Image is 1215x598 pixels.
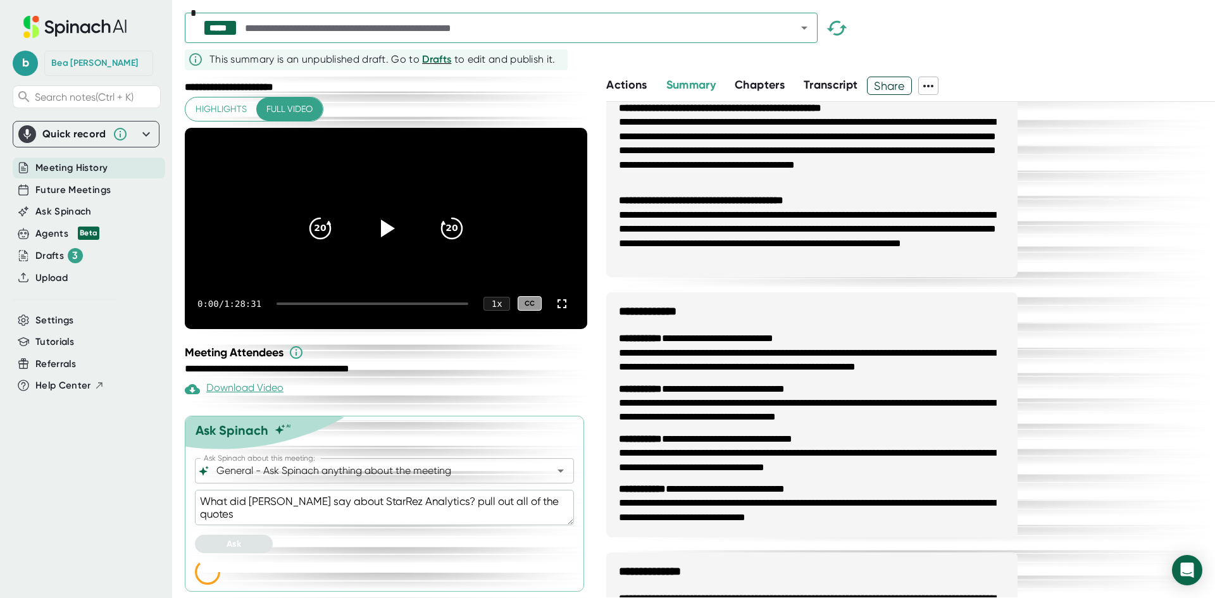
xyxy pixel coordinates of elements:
[867,77,912,95] button: Share
[735,78,785,92] span: Chapters
[1172,555,1202,585] div: Open Intercom Messenger
[196,101,247,117] span: Highlights
[483,297,510,311] div: 1 x
[195,535,273,553] button: Ask
[185,345,590,360] div: Meeting Attendees
[185,97,257,121] button: Highlights
[78,227,99,240] div: Beta
[266,101,313,117] span: Full video
[35,271,68,285] button: Upload
[422,52,451,67] button: Drafts
[804,78,858,92] span: Transcript
[35,161,108,175] button: Meeting History
[196,423,268,438] div: Ask Spinach
[42,128,106,140] div: Quick record
[518,296,542,311] div: CC
[606,77,647,94] button: Actions
[35,227,99,241] div: Agents
[35,378,104,393] button: Help Center
[214,462,533,480] input: What can we do to help?
[35,227,99,241] button: Agents Beta
[185,382,283,397] div: Download Video
[227,539,241,549] span: Ask
[13,51,38,76] span: b
[256,97,323,121] button: Full video
[35,183,111,197] button: Future Meetings
[35,357,76,371] button: Referrals
[35,204,92,219] button: Ask Spinach
[35,248,83,263] button: Drafts 3
[35,335,74,349] button: Tutorials
[35,91,134,103] span: Search notes (Ctrl + K)
[795,19,813,37] button: Open
[666,77,716,94] button: Summary
[606,78,647,92] span: Actions
[197,299,261,309] div: 0:00 / 1:28:31
[735,77,785,94] button: Chapters
[18,121,154,147] div: Quick record
[209,52,556,67] div: This summary is an unpublished draft. Go to to edit and publish it.
[552,462,570,480] button: Open
[868,75,911,97] span: Share
[35,313,74,328] button: Settings
[195,490,574,525] textarea: What did [PERSON_NAME] say about StarRez Analytics? pull out all of the quotes
[804,77,858,94] button: Transcript
[35,248,83,263] div: Drafts
[35,378,91,393] span: Help Center
[51,58,138,69] div: Bea van den Heuvel
[68,248,83,263] div: 3
[666,78,716,92] span: Summary
[422,53,451,65] span: Drafts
